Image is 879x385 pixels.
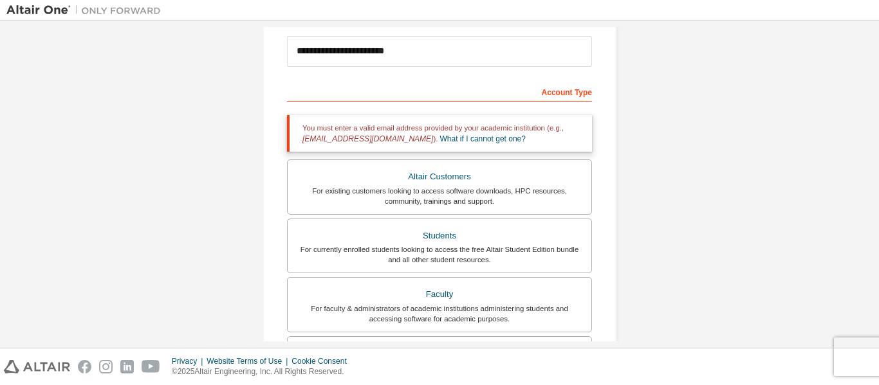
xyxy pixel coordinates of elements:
div: Privacy [172,356,207,366]
div: Website Terms of Use [207,356,291,366]
div: Students [295,227,584,245]
div: For faculty & administrators of academic institutions administering students and accessing softwa... [295,303,584,324]
div: Account Type [287,81,592,102]
div: For currently enrolled students looking to access the free Altair Student Edition bundle and all ... [295,244,584,265]
span: [EMAIL_ADDRESS][DOMAIN_NAME] [302,134,433,143]
img: altair_logo.svg [4,360,70,373]
div: You must enter a valid email address provided by your academic institution (e.g., ). [287,115,592,152]
a: What if I cannot get one? [440,134,526,143]
img: instagram.svg [99,360,113,373]
img: youtube.svg [142,360,160,373]
p: © 2025 Altair Engineering, Inc. All Rights Reserved. [172,366,355,377]
div: Cookie Consent [291,356,354,366]
img: facebook.svg [78,360,91,373]
div: For existing customers looking to access software downloads, HPC resources, community, trainings ... [295,186,584,206]
img: linkedin.svg [120,360,134,373]
div: Altair Customers [295,168,584,186]
div: Faculty [295,285,584,303]
img: Altair One [6,4,167,17]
